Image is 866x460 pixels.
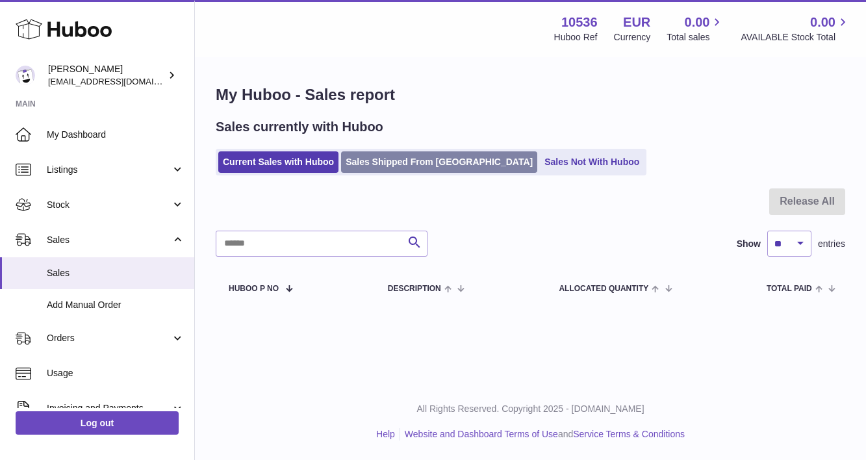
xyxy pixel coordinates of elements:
span: 0.00 [685,14,710,31]
strong: EUR [623,14,650,31]
span: Orders [47,332,171,344]
span: Description [388,285,441,293]
span: Sales [47,267,185,279]
span: Stock [47,199,171,211]
a: 0.00 Total sales [667,14,724,44]
span: Usage [47,367,185,379]
strong: 10536 [561,14,598,31]
div: Huboo Ref [554,31,598,44]
span: entries [818,238,845,250]
div: [PERSON_NAME] [48,63,165,88]
a: Service Terms & Conditions [573,429,685,439]
span: 0.00 [810,14,835,31]
div: Currency [614,31,651,44]
a: Sales Not With Huboo [540,151,644,173]
h2: Sales currently with Huboo [216,118,383,136]
span: Listings [47,164,171,176]
li: and [400,428,685,441]
span: Add Manual Order [47,299,185,311]
a: Website and Dashboard Terms of Use [405,429,558,439]
h1: My Huboo - Sales report [216,84,845,105]
span: Sales [47,234,171,246]
span: Total sales [667,31,724,44]
label: Show [737,238,761,250]
span: My Dashboard [47,129,185,141]
span: AVAILABLE Stock Total [741,31,850,44]
span: [EMAIL_ADDRESS][DOMAIN_NAME] [48,76,191,86]
a: Sales Shipped From [GEOGRAPHIC_DATA] [341,151,537,173]
p: All Rights Reserved. Copyright 2025 - [DOMAIN_NAME] [205,403,856,415]
span: Total paid [767,285,812,293]
span: Huboo P no [229,285,279,293]
img: riberoyepescamila@hotmail.com [16,66,35,85]
a: 0.00 AVAILABLE Stock Total [741,14,850,44]
a: Log out [16,411,179,435]
a: Current Sales with Huboo [218,151,338,173]
span: ALLOCATED Quantity [559,285,648,293]
a: Help [376,429,395,439]
span: Invoicing and Payments [47,402,171,415]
